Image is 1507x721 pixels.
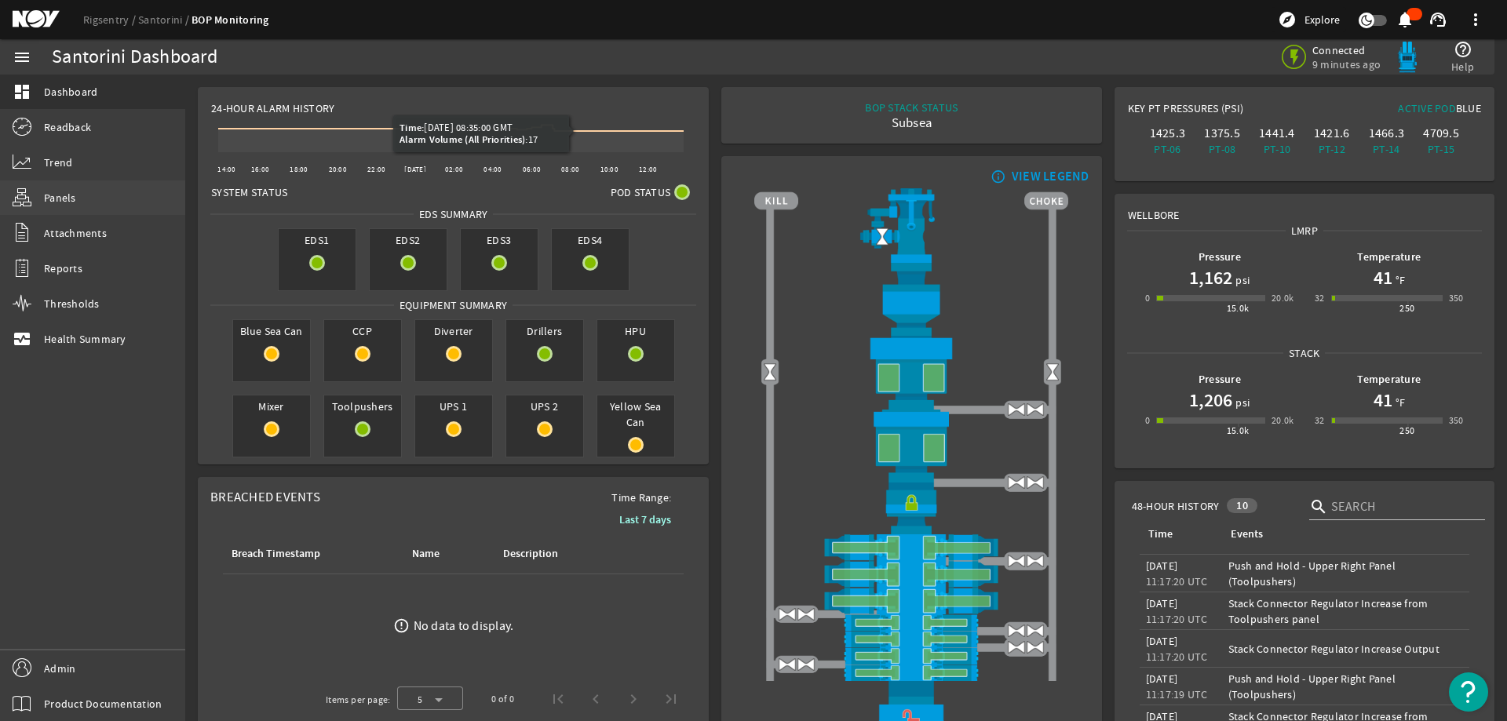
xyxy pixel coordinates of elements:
[415,395,492,417] span: UPS 1
[410,545,482,563] div: Name
[506,320,583,342] span: Drillers
[1115,195,1494,223] div: Wellbore
[1144,126,1192,141] div: 1425.3
[754,614,1068,631] img: PipeRamOpen.png
[1253,126,1301,141] div: 1441.4
[1363,126,1411,141] div: 1466.3
[1189,388,1232,413] h1: 1,206
[1146,650,1208,664] legacy-datetime-component: 11:17:20 UTC
[1146,574,1208,588] legacy-datetime-component: 11:17:20 UTC
[506,395,583,417] span: UPS 2
[1454,40,1472,59] mat-icon: help_outline
[600,165,618,174] text: 10:00
[414,206,494,222] span: EDS SUMMARY
[1357,372,1421,387] b: Temperature
[1231,526,1263,543] div: Events
[232,545,320,563] div: Breach Timestamp
[491,691,514,707] div: 0 of 0
[1232,272,1250,288] span: psi
[1272,290,1294,306] div: 20.0k
[1228,595,1463,627] div: Stack Connector Regulator Increase from Toolpushers panel
[619,512,671,527] b: Last 7 days
[754,561,1068,588] img: ShearRamOpen.png
[393,617,410,634] mat-icon: error_outline
[1146,672,1178,686] legacy-datetime-component: [DATE]
[192,13,269,27] a: BOP Monitoring
[1312,57,1381,71] span: 9 minutes ago
[778,605,797,624] img: ValveOpen.png
[1309,497,1328,516] i: search
[1392,272,1406,288] span: °F
[987,170,1006,183] mat-icon: info_outline
[324,320,401,342] span: CCP
[210,489,320,505] span: Breached Events
[1232,395,1250,410] span: psi
[1146,526,1210,543] div: Time
[1357,249,1421,264] b: Temperature
[1026,621,1045,640] img: ValveOpen.png
[367,165,385,174] text: 22:00
[1007,473,1026,492] img: ValveOpen.png
[1146,687,1208,701] legacy-datetime-component: 11:17:19 UTC
[754,188,1068,263] img: RiserAdapter.png
[1398,101,1456,115] span: Active Pod
[44,190,76,206] span: Panels
[1283,345,1325,361] span: Stack
[461,229,538,251] span: EDS3
[1286,223,1323,239] span: LMRP
[1043,363,1062,382] img: Valve2Open.png
[865,115,958,131] div: Subsea
[1026,400,1045,419] img: ValveOpen.png
[1146,612,1208,626] legacy-datetime-component: 11:17:20 UTC
[44,119,91,135] span: Readback
[1304,12,1340,27] span: Explore
[1363,141,1411,157] div: PT-14
[1417,141,1465,157] div: PT-15
[44,331,126,347] span: Health Summary
[1148,526,1173,543] div: Time
[324,395,401,417] span: Toolpushers
[1392,42,1423,73] img: Bluepod.svg
[1331,497,1472,516] input: Search
[1228,641,1463,657] div: Stack Connector Regulator Increase Output
[754,410,1068,482] img: LowerAnnularOpen.png
[1198,141,1246,157] div: PT-08
[44,84,97,100] span: Dashboard
[1146,596,1178,610] legacy-datetime-component: [DATE]
[1417,126,1465,141] div: 4709.5
[1199,249,1241,264] b: Pressure
[1272,7,1346,32] button: Explore
[1451,59,1474,75] span: Help
[370,229,447,251] span: EDS2
[1128,100,1304,122] div: Key PT Pressures (PSI)
[217,165,235,174] text: 14:00
[44,661,75,676] span: Admin
[414,618,514,634] div: No data to display.
[1227,423,1250,439] div: 15.0k
[607,505,684,533] button: Last 7 days
[797,655,816,674] img: ValveOpen.png
[1007,400,1026,419] img: ValveOpen.png
[233,395,310,417] span: Mixer
[483,165,502,174] text: 04:00
[1308,141,1356,157] div: PT-12
[1145,290,1150,306] div: 0
[13,48,31,67] mat-icon: menu
[597,320,674,342] span: HPU
[761,363,779,382] img: Valve2Open.png
[1146,634,1178,648] legacy-datetime-component: [DATE]
[279,229,356,251] span: EDS1
[1429,10,1447,29] mat-icon: support_agent
[1449,413,1464,428] div: 350
[1312,43,1381,57] span: Connected
[138,13,192,27] a: Santorini
[1199,372,1241,387] b: Pressure
[778,655,797,674] img: ValveOpen.png
[1144,141,1192,157] div: PT-06
[1132,498,1220,514] span: 48-Hour History
[1374,265,1392,290] h1: 41
[211,184,287,200] span: System Status
[329,165,347,174] text: 20:00
[1007,621,1026,640] img: ValveOpen.png
[1399,300,1414,316] div: 250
